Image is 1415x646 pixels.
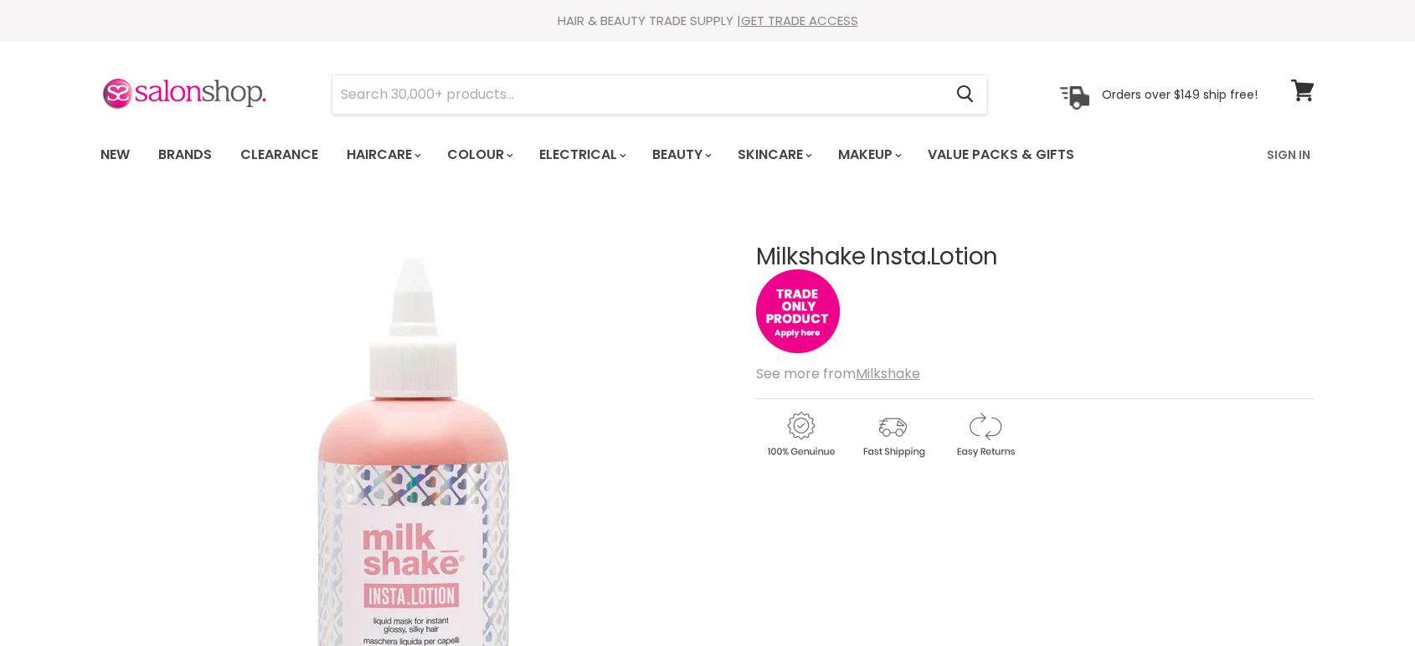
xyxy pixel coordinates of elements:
img: returns.gif [940,409,1029,460]
a: GET TRADE ACCESS [741,12,858,29]
a: New [88,137,142,172]
a: Makeup [826,137,912,172]
a: Beauty [640,137,722,172]
form: Product [332,74,988,115]
input: Search [332,75,943,114]
nav: Main [80,131,1335,179]
img: shipping.gif [848,409,937,460]
h1: Milkshake Insta.Lotion [756,244,1315,270]
a: Skincare [725,137,822,172]
span: See more from [756,364,920,383]
a: Electrical [527,137,636,172]
a: Colour [435,137,523,172]
a: Haircare [334,137,431,172]
a: Sign In [1257,137,1320,172]
a: Value Packs & Gifts [915,137,1087,172]
a: Clearance [228,137,331,172]
a: Brands [146,137,224,172]
a: Milkshake [856,364,920,383]
img: tradeonly_small.jpg [756,269,840,353]
img: genuine.gif [756,409,845,460]
p: Orders over $149 ship free! [1102,86,1258,101]
button: Search [943,75,987,114]
div: HAIR & BEAUTY TRADE SUPPLY | [80,13,1335,29]
ul: Main menu [88,131,1172,179]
